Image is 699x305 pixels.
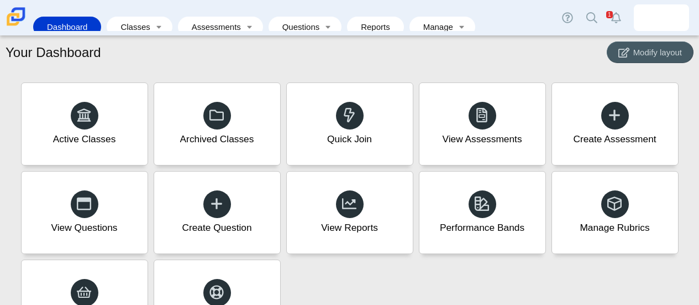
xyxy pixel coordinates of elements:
[415,17,454,37] a: Manage
[180,132,254,146] div: Archived Classes
[53,132,116,146] div: Active Classes
[274,17,320,37] a: Questions
[419,171,546,254] a: Performance Bands
[112,17,151,37] a: Classes
[4,5,28,28] img: Carmen School of Science & Technology
[183,17,242,37] a: Assessments
[51,221,117,235] div: View Questions
[21,82,148,166] a: Active Classes
[353,17,398,37] a: Reports
[151,17,167,37] a: Toggle expanded
[321,221,378,235] div: View Reports
[580,221,649,235] div: Manage Rubrics
[573,132,656,146] div: Create Assessment
[154,82,281,166] a: Archived Classes
[320,17,336,37] a: Toggle expanded
[182,221,251,235] div: Create Question
[6,43,101,62] h1: Your Dashboard
[154,171,281,254] a: Create Question
[634,4,689,31] a: gerrit.mulder.oKQmOA
[454,17,470,37] a: Toggle expanded
[551,171,679,254] a: Manage Rubrics
[440,221,524,235] div: Performance Bands
[327,132,372,146] div: Quick Join
[442,132,522,146] div: View Assessments
[551,82,679,166] a: Create Assessment
[286,171,413,254] a: View Reports
[607,42,693,63] button: Modify layout
[286,82,413,166] a: Quick Join
[633,48,682,57] span: Modify layout
[419,82,546,166] a: View Assessments
[653,9,670,27] img: gerrit.mulder.oKQmOA
[604,6,628,30] a: Alerts
[4,20,28,30] a: Carmen School of Science & Technology
[21,171,148,254] a: View Questions
[242,17,257,37] a: Toggle expanded
[39,17,96,37] a: Dashboard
